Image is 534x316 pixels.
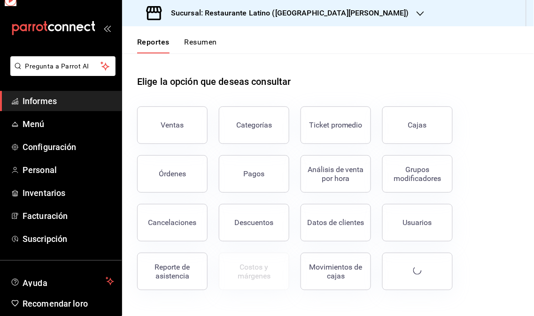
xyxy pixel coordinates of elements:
div: Cancelaciones [148,218,197,227]
button: Reportes [137,38,170,53]
button: Cajas [382,106,453,144]
div: Movimientos de cajas [307,263,365,280]
div: Reporte de asistencia [143,263,201,280]
button: Ventas [137,106,208,144]
button: Cancelaciones [137,204,208,241]
font: Suscripción [23,234,67,244]
font: Ayuda [23,278,48,288]
button: Análisis de venta por hora [301,155,371,193]
div: Descuentos [235,218,274,227]
div: Pagos [244,169,265,178]
button: Órdenes [137,155,208,193]
font: Informes [23,96,57,106]
font: Pregunta a Parrot AI [25,62,89,70]
button: Pregunta a Parrot AI [10,56,116,76]
button: Usuarios [382,204,453,241]
button: Resumen [185,38,217,53]
div: Órdenes [159,169,186,178]
font: Configuración [23,142,77,152]
button: Datos de clientes [301,204,371,241]
div: Cajas [408,120,427,129]
button: Pagos [219,155,289,193]
div: Análisis de venta por hora [307,165,365,183]
button: Reporte de asistencia [137,253,208,290]
font: Menú [23,119,45,129]
font: Inventarios [23,188,65,198]
div: Categorías [236,120,272,129]
font: Personal [23,165,57,175]
button: abrir_cajón_menú [103,24,111,32]
button: Movimientos de cajas [301,253,371,290]
button: Ticket promedio [301,106,371,144]
font: Facturación [23,211,68,221]
div: Ticket promedio [309,120,363,129]
div: Grupos modificadores [388,165,447,183]
div: Ventas [161,120,184,129]
button: Categorías [219,106,289,144]
button: Grupos modificadores [382,155,453,193]
h3: Sucursal: Restaurante Latino ([GEOGRAPHIC_DATA][PERSON_NAME]) [163,8,409,19]
div: navigation tabs [137,38,217,53]
button: Descuentos [219,204,289,241]
a: Pregunta a Parrot AI [7,68,116,78]
font: Recomendar loro [23,299,88,308]
div: Usuarios [403,218,432,227]
h1: Elige la opción que deseas consultar [137,75,291,89]
button: Contrata inventarios para ver este reporte [219,253,289,290]
div: Costos y márgenes [225,263,283,280]
div: Datos de clientes [308,218,364,227]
